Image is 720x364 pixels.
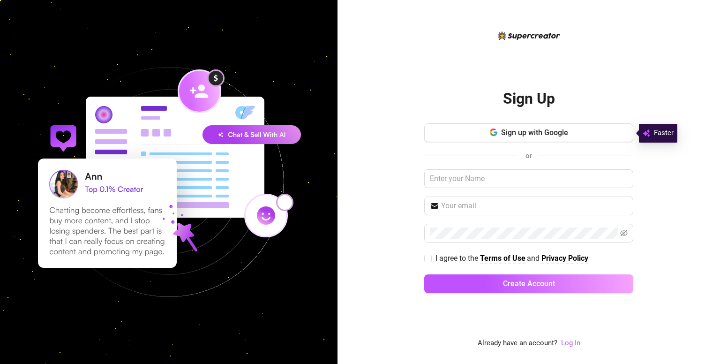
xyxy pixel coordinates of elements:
a: Privacy Policy [541,254,588,264]
input: Enter your Name [424,169,633,188]
button: Create Account [424,274,633,293]
a: Log In [561,338,580,349]
span: and [527,254,541,263]
span: I agree to the [435,254,480,263]
span: or [525,152,532,160]
strong: Privacy Policy [541,254,588,263]
span: Faster [654,128,674,139]
a: Terms of Use [480,254,525,264]
h2: Sign Up [503,89,555,108]
img: svg%3e [643,128,650,139]
input: Your email [441,200,628,212]
img: signup-background-D0MIrEPF.svg [7,20,331,344]
a: Log In [561,339,580,347]
img: logo-BBDzfeDw.svg [498,31,560,40]
span: eye-invisible [620,229,628,237]
span: Create Account [503,279,555,288]
strong: Terms of Use [480,254,525,263]
button: Sign up with Google [424,123,633,142]
span: Sign up with Google [501,128,568,137]
span: Already have an account? [478,338,557,349]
